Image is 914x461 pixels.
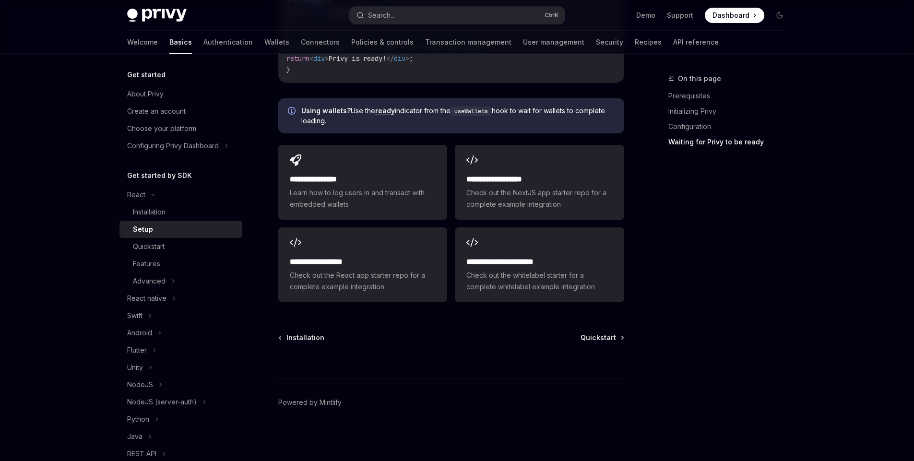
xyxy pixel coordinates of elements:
[127,448,156,460] div: REST API
[133,275,166,287] div: Advanced
[127,189,145,201] div: React
[409,54,413,63] span: ;
[668,104,795,119] a: Initializing Privy
[127,293,166,304] div: React native
[127,170,192,181] h5: Get started by SDK
[668,88,795,104] a: Prerequisites
[386,54,394,63] span: </
[325,54,329,63] span: >
[119,255,242,272] a: Features
[119,186,242,203] button: React
[169,31,192,54] a: Basics
[119,307,242,324] button: Swift
[581,333,623,343] a: Quickstart
[705,8,764,23] a: Dashboard
[286,54,309,63] span: return
[394,54,405,63] span: div
[596,31,623,54] a: Security
[119,203,242,221] a: Installation
[545,12,559,19] span: Ctrl K
[466,270,612,293] span: Check out the whitelabel starter for a complete whitelabel example integration
[350,7,565,24] button: Search...CtrlK
[127,344,147,356] div: Flutter
[127,362,143,373] div: Unity
[375,106,395,115] a: ready
[581,333,616,343] span: Quickstart
[668,119,795,134] a: Configuration
[301,31,340,54] a: Connectors
[133,206,166,218] div: Installation
[203,31,253,54] a: Authentication
[133,224,153,235] div: Setup
[119,342,242,359] button: Flutter
[290,270,436,293] span: Check out the React app starter repo for a complete example integration
[127,9,187,22] img: dark logo
[127,106,186,117] div: Create an account
[368,10,395,21] div: Search...
[119,103,242,120] a: Create an account
[127,88,164,100] div: About Privy
[278,145,447,220] a: **** **** **** *Learn how to log users in and transact with embedded wallets
[286,333,324,343] span: Installation
[127,431,142,442] div: Java
[278,227,447,302] a: **** **** **** ***Check out the React app starter repo for a complete example integration
[119,221,242,238] a: Setup
[455,227,624,302] a: **** **** **** **** ***Check out the whitelabel starter for a complete whitelabel example integra...
[119,290,242,307] button: React native
[127,310,142,321] div: Swift
[119,85,242,103] a: About Privy
[127,379,153,390] div: NodeJS
[288,107,297,117] svg: Info
[279,333,324,343] a: Installation
[119,120,242,137] a: Choose your platform
[678,73,721,84] span: On this page
[119,137,242,154] button: Configuring Privy Dashboard
[668,134,795,150] a: Waiting for Privy to be ready
[301,106,615,126] span: Use the indicator from the hook to wait for wallets to complete loading.
[127,396,197,408] div: NodeJS (server-auth)
[127,414,149,425] div: Python
[264,31,289,54] a: Wallets
[351,31,414,54] a: Policies & controls
[405,54,409,63] span: >
[455,145,624,220] a: **** **** **** ****Check out the NextJS app starter repo for a complete example integration
[119,238,242,255] a: Quickstart
[301,106,351,115] strong: Using wallets?
[119,359,242,376] button: Unity
[667,11,693,20] a: Support
[313,54,325,63] span: div
[119,393,242,411] button: NodeJS (server-auth)
[127,69,166,81] h5: Get started
[127,140,219,152] div: Configuring Privy Dashboard
[119,324,242,342] button: Android
[673,31,719,54] a: API reference
[451,106,492,116] code: useWallets
[127,31,158,54] a: Welcome
[133,241,165,252] div: Quickstart
[425,31,511,54] a: Transaction management
[523,31,584,54] a: User management
[636,11,655,20] a: Demo
[286,66,290,74] span: }
[290,187,436,210] span: Learn how to log users in and transact with embedded wallets
[133,258,160,270] div: Features
[127,327,152,339] div: Android
[309,54,313,63] span: <
[119,376,242,393] button: NodeJS
[119,272,242,290] button: Advanced
[466,187,612,210] span: Check out the NextJS app starter repo for a complete example integration
[119,428,242,445] button: Java
[278,398,342,407] a: Powered by Mintlify
[119,411,242,428] button: Python
[712,11,749,20] span: Dashboard
[127,123,196,134] div: Choose your platform
[772,8,787,23] button: Toggle dark mode
[635,31,662,54] a: Recipes
[329,54,386,63] span: Privy is ready!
